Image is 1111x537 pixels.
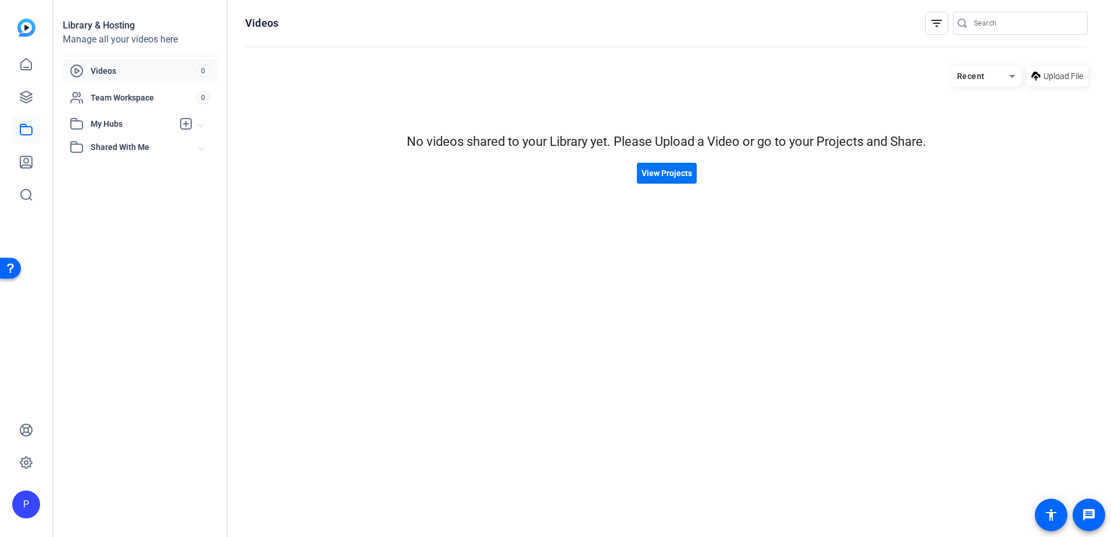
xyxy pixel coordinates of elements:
mat-expansion-panel-header: My Hubs [63,112,217,135]
span: Videos [91,65,196,77]
span: Upload File [1044,70,1083,83]
span: Shared With Me [91,141,199,153]
button: Upload File [1027,66,1088,87]
mat-expansion-panel-header: Shared With Me [63,135,217,159]
span: 0 [196,91,210,104]
mat-icon: accessibility [1044,508,1058,522]
span: Recent [957,71,985,81]
div: Library & Hosting [63,19,217,33]
span: My Hubs [91,118,173,130]
div: P [12,491,40,518]
div: Manage all your videos here [63,33,217,46]
mat-icon: filter_list [930,16,944,30]
span: View Projects [641,167,692,180]
div: No videos shared to your Library yet. Please Upload a Video or go to your Projects and Share. [245,132,1088,151]
input: Search [974,16,1078,30]
h1: Videos [245,16,278,30]
span: 0 [196,65,210,77]
span: Team Workspace [91,92,196,103]
mat-icon: message [1082,508,1096,522]
img: blue-gradient.svg [17,19,35,37]
button: View Projects [637,163,697,184]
